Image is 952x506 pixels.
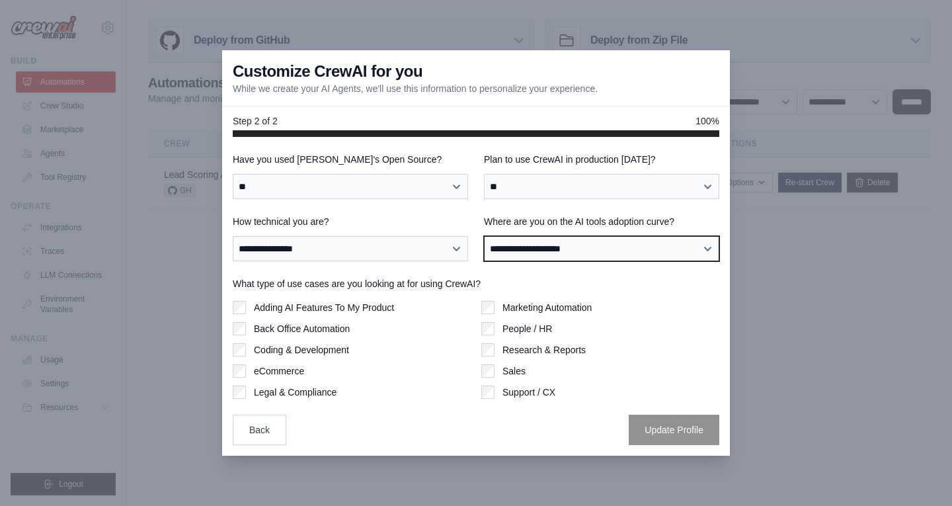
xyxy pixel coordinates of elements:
[233,82,598,95] p: While we create your AI Agents, we'll use this information to personalize your experience.
[254,301,394,314] label: Adding AI Features To My Product
[254,343,349,357] label: Coding & Development
[254,322,350,335] label: Back Office Automation
[254,386,337,399] label: Legal & Compliance
[484,215,719,228] label: Where are you on the AI tools adoption curve?
[233,215,468,228] label: How technical you are?
[233,277,719,290] label: What type of use cases are you looking at for using CrewAI?
[695,114,719,128] span: 100%
[233,153,468,166] label: Have you used [PERSON_NAME]'s Open Source?
[502,386,555,399] label: Support / CX
[502,343,586,357] label: Research & Reports
[502,322,552,335] label: People / HR
[233,61,422,82] h3: Customize CrewAI for you
[233,114,278,128] span: Step 2 of 2
[502,301,592,314] label: Marketing Automation
[886,443,952,506] iframe: Chat Widget
[629,415,719,445] button: Update Profile
[502,364,526,378] label: Sales
[886,443,952,506] div: 聊天小组件
[484,153,719,166] label: Plan to use CrewAI in production [DATE]?
[233,415,286,445] button: Back
[254,364,304,378] label: eCommerce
